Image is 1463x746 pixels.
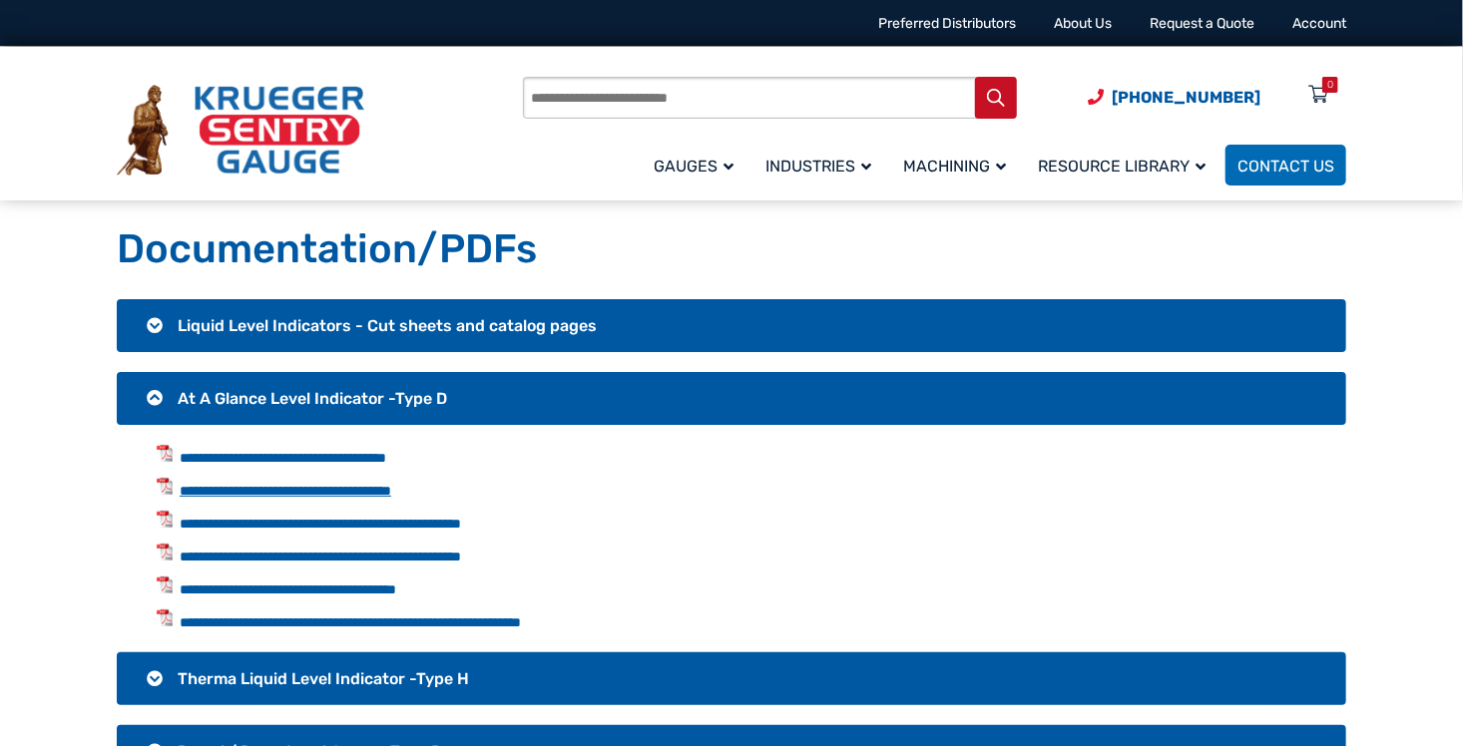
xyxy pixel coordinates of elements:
span: Industries [765,157,871,176]
a: Industries [753,142,891,188]
a: Machining [891,142,1026,188]
a: Phone Number (920) 434-8860 [1088,85,1260,110]
h1: Documentation/PDFs [117,224,1346,274]
span: At A Glance Level Indicator -Type D [178,389,447,408]
a: Preferred Distributors [878,15,1016,32]
a: About Us [1054,15,1112,32]
img: Krueger Sentry Gauge [117,85,364,177]
span: Machining [903,157,1006,176]
span: Contact Us [1237,157,1334,176]
div: 0 [1327,77,1333,93]
span: Liquid Level Indicators - Cut sheets and catalog pages [178,316,597,335]
span: Resource Library [1038,157,1206,176]
a: Resource Library [1026,142,1225,188]
a: Request a Quote [1150,15,1254,32]
a: Contact Us [1225,145,1346,186]
a: Account [1292,15,1346,32]
span: Gauges [654,157,733,176]
span: [PHONE_NUMBER] [1112,88,1260,107]
a: Gauges [642,142,753,188]
span: Therma Liquid Level Indicator -Type H [178,669,469,688]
